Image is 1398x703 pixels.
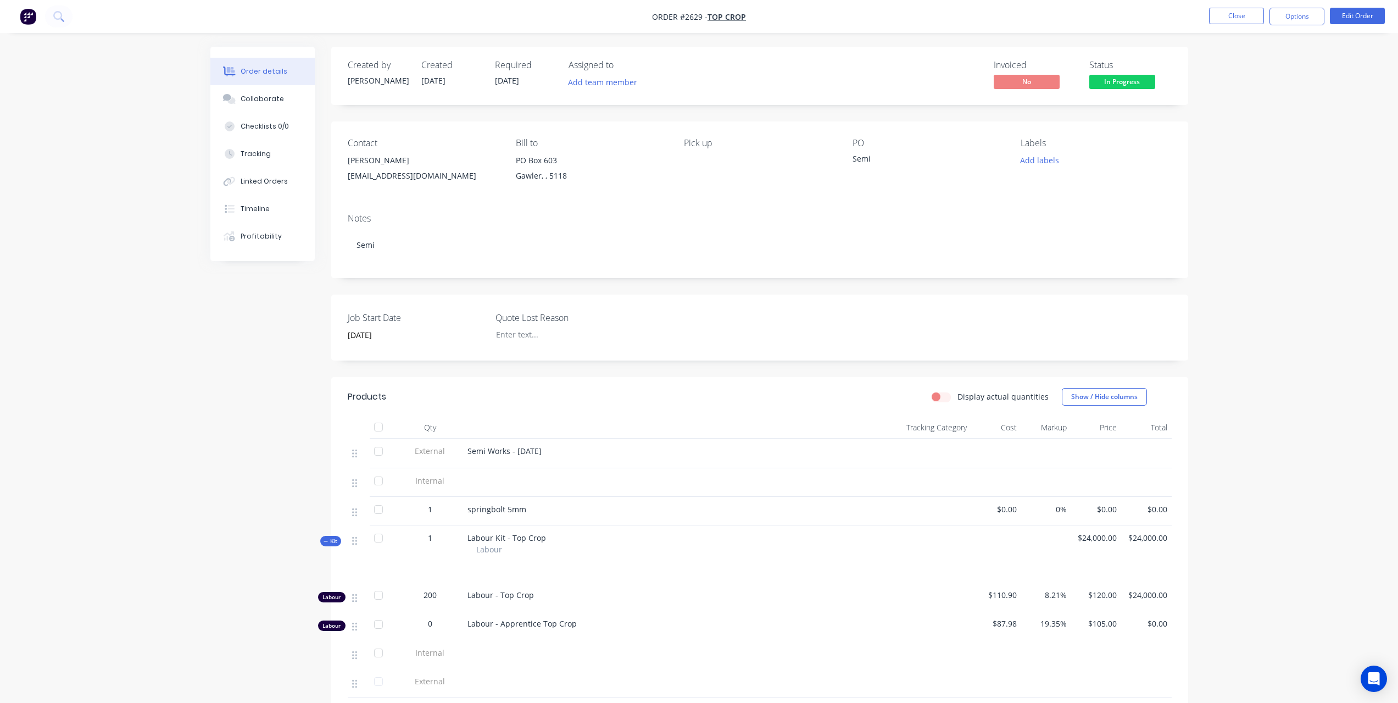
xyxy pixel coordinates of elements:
span: Internal [402,475,459,486]
div: PO Box 603 [516,153,666,168]
span: Kit [324,537,338,545]
span: Order #2629 - [652,12,708,22]
button: Edit Order [1330,8,1385,24]
span: No [994,75,1060,88]
button: Profitability [210,223,315,250]
span: 19.35% [1026,618,1067,629]
div: Notes [348,213,1172,224]
div: Pick up [684,138,834,148]
span: $0.00 [1076,503,1117,515]
div: Total [1121,417,1171,439]
span: $105.00 [1076,618,1117,629]
div: Bill to [516,138,666,148]
div: PO Box 603Gawler, , 5118 [516,153,666,188]
span: External [402,676,459,687]
button: Timeline [210,195,315,223]
span: Labour Kit - Top Crop [467,533,546,543]
button: Options [1269,8,1324,25]
span: Labour - Apprentice Top Crop [467,618,577,629]
span: External [402,445,459,457]
span: $87.98 [976,618,1017,629]
label: Quote Lost Reason [495,311,633,324]
span: Labour - Top Crop [467,590,534,600]
span: $0.00 [976,503,1017,515]
div: Labels [1021,138,1171,148]
div: Kit [320,536,341,546]
span: 1 [428,532,432,544]
div: Qty [397,417,463,439]
label: Job Start Date [348,311,485,324]
div: Labour [318,592,346,602]
div: Required [495,60,555,70]
input: Enter date [340,327,477,344]
div: Assigned to [569,60,678,70]
button: Tracking [210,140,315,168]
div: Timeline [241,204,270,214]
div: Created [421,60,482,70]
span: 0% [1026,503,1067,515]
span: [DATE] [495,75,519,86]
div: Products [348,390,386,403]
div: Profitability [241,231,282,241]
div: Semi [348,228,1172,262]
div: Open Intercom Messenger [1361,666,1387,692]
div: Tracking [241,149,271,159]
button: Collaborate [210,85,315,113]
div: Cost [971,417,1021,439]
div: Semi [853,153,990,168]
label: Display actual quantities [957,391,1049,402]
span: Internal [402,647,459,658]
span: 0 [428,618,432,629]
button: Close [1209,8,1264,24]
button: Add team member [569,75,643,90]
div: Checklists 0/0 [241,121,289,131]
span: $0.00 [1126,618,1167,629]
button: Linked Orders [210,168,315,195]
div: [PERSON_NAME][EMAIL_ADDRESS][DOMAIN_NAME] [348,153,498,188]
div: Contact [348,138,498,148]
button: Order details [210,58,315,85]
span: $24,000.00 [1126,589,1167,601]
span: springbolt 5mm [467,504,526,514]
div: [PERSON_NAME] [348,75,408,86]
div: Labour [318,621,346,631]
button: Show / Hide columns [1062,388,1147,406]
button: Checklists 0/0 [210,113,315,140]
button: Add team member [562,75,643,90]
div: Price [1071,417,1121,439]
span: 8.21% [1026,589,1067,601]
button: Add labels [1015,153,1065,168]
div: [EMAIL_ADDRESS][DOMAIN_NAME] [348,168,498,184]
span: Semi Works - [DATE] [467,446,542,456]
span: $120.00 [1076,589,1117,601]
span: Labour [476,544,502,555]
div: Markup [1021,417,1071,439]
div: Linked Orders [241,176,288,186]
span: [DATE] [421,75,445,86]
span: $110.90 [976,589,1017,601]
div: Tracking Category [848,417,971,439]
div: Collaborate [241,94,284,104]
div: Order details [241,67,287,76]
div: PO [853,138,1003,148]
div: Gawler, , 5118 [516,168,666,184]
div: Created by [348,60,408,70]
img: Factory [20,8,36,25]
div: Invoiced [994,60,1076,70]
span: In Progress [1089,75,1155,88]
div: [PERSON_NAME] [348,153,498,168]
button: In Progress [1089,75,1155,91]
span: $24,000.00 [1076,532,1117,544]
a: Top Crop [708,12,746,22]
span: 200 [424,589,437,601]
span: 1 [428,503,432,515]
div: Status [1089,60,1172,70]
span: $24,000.00 [1126,532,1167,544]
span: $0.00 [1126,503,1167,515]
